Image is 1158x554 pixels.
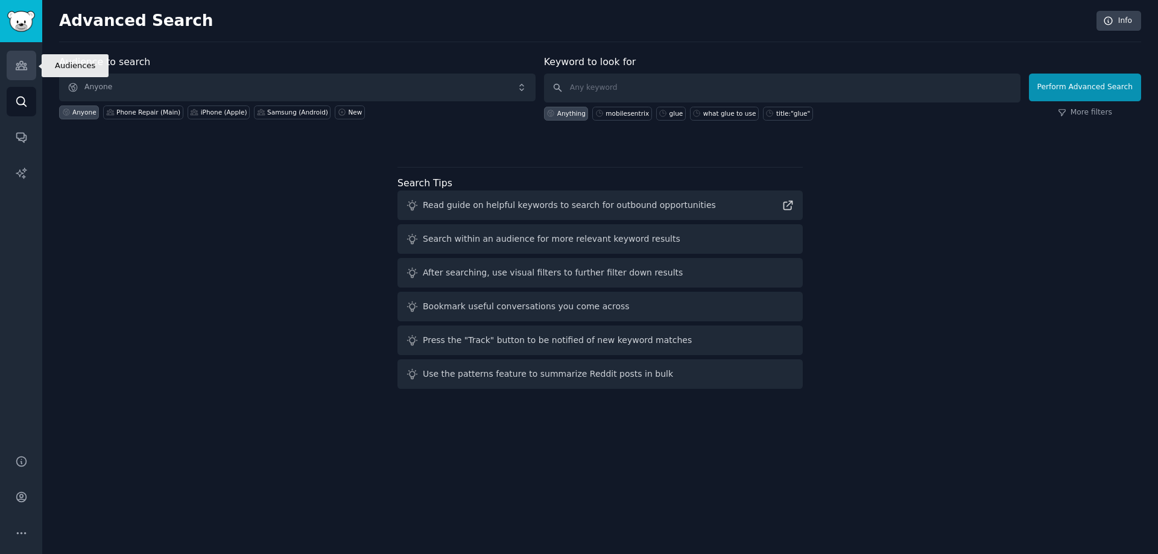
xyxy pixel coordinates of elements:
button: Anyone [59,74,536,101]
div: what glue to use [703,109,756,118]
div: Anyone [72,108,96,116]
div: mobilesentrix [606,109,649,118]
div: Read guide on helpful keywords to search for outbound opportunities [423,199,716,212]
div: iPhone (Apple) [201,108,247,116]
div: After searching, use visual filters to further filter down results [423,266,683,279]
img: GummySearch logo [7,11,35,32]
input: Any keyword [544,74,1020,102]
div: Samsung (Android) [267,108,328,116]
label: Search Tips [397,177,452,189]
label: Audience to search [59,56,150,68]
div: Press the "Track" button to be notified of new keyword matches [423,334,692,347]
div: Search within an audience for more relevant keyword results [423,233,680,245]
a: Info [1096,11,1141,31]
div: glue [669,109,683,118]
a: New [335,105,364,119]
div: Use the patterns feature to summarize Reddit posts in bulk [423,368,673,380]
div: Bookmark useful conversations you come across [423,300,630,313]
div: title:"glue" [776,109,810,118]
div: Phone Repair (Main) [116,108,180,116]
label: Keyword to look for [544,56,636,68]
button: Perform Advanced Search [1029,74,1141,101]
div: New [348,108,362,116]
a: More filters [1058,107,1112,118]
div: Anything [557,109,586,118]
h2: Advanced Search [59,11,1090,31]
